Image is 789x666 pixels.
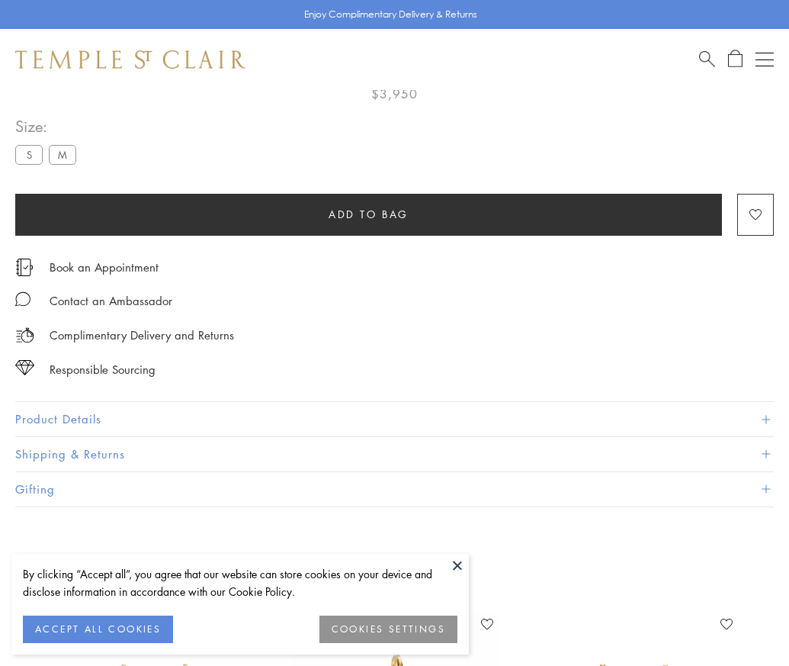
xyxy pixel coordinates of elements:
button: ACCEPT ALL COOKIES [23,616,173,643]
img: icon_appointment.svg [15,259,34,276]
img: icon_sourcing.svg [15,360,34,375]
img: Temple St. Clair [15,50,245,69]
a: Open Shopping Bag [728,50,742,69]
button: Open navigation [755,50,774,69]
label: S [15,145,43,164]
button: Add to bag [15,194,722,236]
p: Complimentary Delivery and Returns [50,326,234,345]
a: Search [699,50,715,69]
button: COOKIES SETTINGS [319,616,457,643]
span: Add to bag [329,206,409,223]
img: icon_delivery.svg [15,326,34,345]
button: Shipping & Returns [15,437,774,471]
span: $3,950 [371,84,418,104]
label: M [49,145,76,164]
div: Responsible Sourcing [50,360,156,379]
button: Gifting [15,472,774,507]
p: Enjoy Complimentary Delivery & Returns [304,7,477,22]
span: Size: [15,114,82,139]
button: Product Details [15,402,774,436]
a: Book an Appointment [50,259,159,275]
div: Contact an Ambassador [50,291,172,310]
div: By clicking “Accept all”, you agree that our website can store cookies on your device and disclos... [23,565,457,600]
img: MessageIcon-01_2.svg [15,291,30,307]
